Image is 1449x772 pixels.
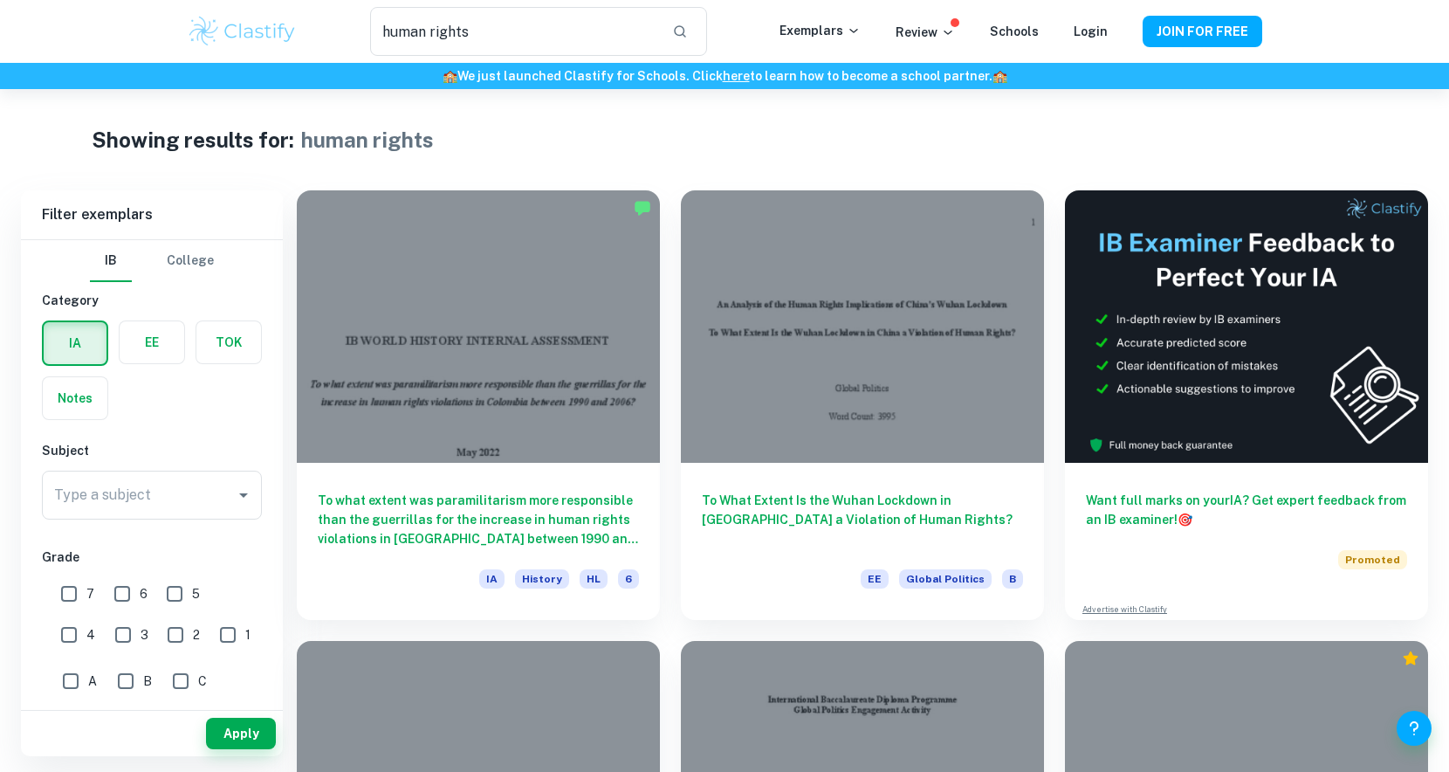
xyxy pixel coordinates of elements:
input: Search for any exemplars... [370,7,658,56]
button: College [167,240,214,282]
button: IB [90,240,132,282]
span: Global Politics [899,569,992,589]
span: 1 [245,625,251,644]
a: To What Extent Is the Wuhan Lockdown in [GEOGRAPHIC_DATA] a Violation of Human Rights?EEGlobal Po... [681,190,1044,620]
span: History [515,569,569,589]
span: 2 [193,625,200,644]
p: Exemplars [779,21,861,40]
span: B [1002,569,1023,589]
img: Clastify logo [187,14,298,49]
button: Help and Feedback [1397,711,1432,746]
span: 4 [86,625,95,644]
span: EE [861,569,889,589]
span: A [88,672,97,691]
a: Login [1074,24,1108,38]
h1: human rights [301,124,434,155]
button: JOIN FOR FREE [1143,16,1262,47]
button: EE [120,321,184,363]
h6: Grade [42,548,262,567]
h6: Want full marks on your IA ? Get expert feedback from an IB examiner! [1086,491,1407,529]
h6: Filter exemplars [21,190,283,239]
a: Want full marks on yourIA? Get expert feedback from an IB examiner!PromotedAdvertise with Clastify [1065,190,1428,620]
button: Open [231,483,256,507]
h1: Showing results for: [92,124,294,155]
span: 3 [141,625,148,644]
span: 5 [192,584,200,603]
h6: Subject [42,441,262,460]
span: 6 [140,584,148,603]
img: Marked [634,199,651,217]
span: C [198,672,207,691]
span: 🎯 [1178,513,1192,527]
h6: To what extent was paramilitarism more responsible than the guerrillas for the increase in human ... [318,491,639,548]
h6: We just launched Clastify for Schools. Click to learn how to become a school partner. [3,66,1446,86]
span: HL [580,569,608,589]
div: Filter type choice [90,240,214,282]
a: Schools [990,24,1039,38]
div: Premium [1402,650,1419,667]
p: Review [896,23,955,42]
span: 6 [618,569,639,589]
span: 7 [86,584,94,603]
span: B [143,672,152,691]
a: here [723,69,750,83]
span: 🏫 [992,69,1007,83]
a: Advertise with Clastify [1082,603,1167,616]
h6: To What Extent Is the Wuhan Lockdown in [GEOGRAPHIC_DATA] a Violation of Human Rights? [702,491,1023,548]
a: To what extent was paramilitarism more responsible than the guerrillas for the increase in human ... [297,190,660,620]
span: 🏫 [443,69,457,83]
span: IA [479,569,505,589]
span: Promoted [1338,550,1407,569]
img: Thumbnail [1065,190,1428,463]
button: IA [44,322,106,364]
button: Notes [43,377,107,419]
button: TOK [196,321,261,363]
button: Apply [206,718,276,749]
h6: Category [42,291,262,310]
